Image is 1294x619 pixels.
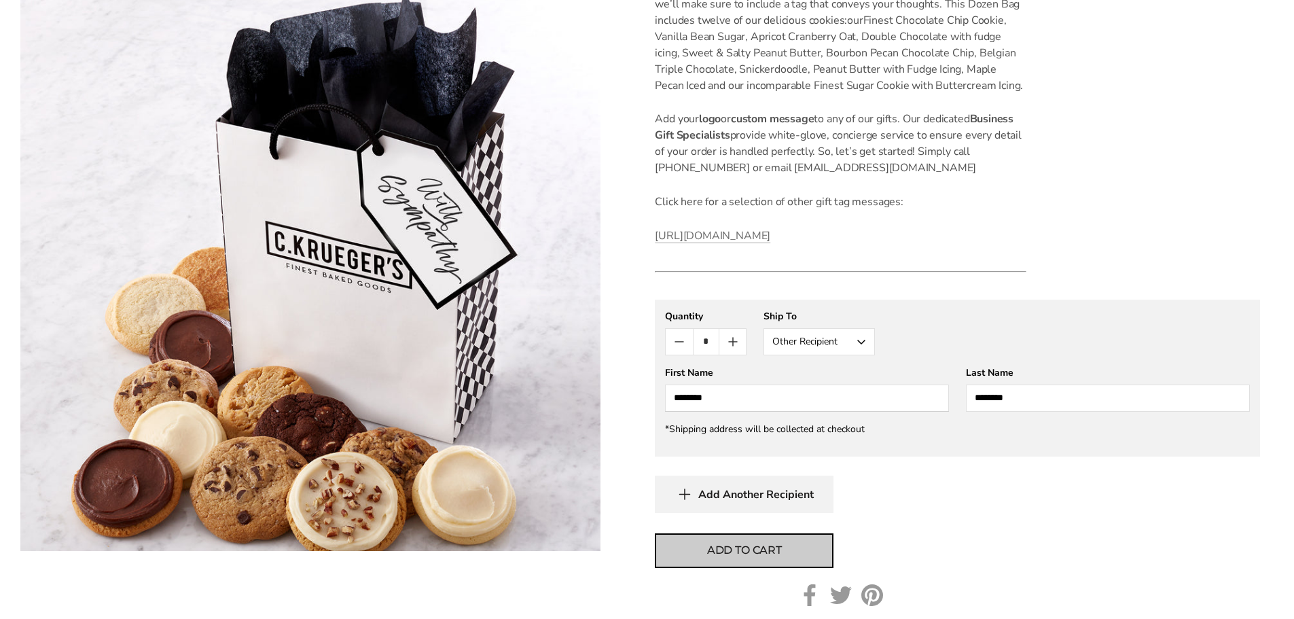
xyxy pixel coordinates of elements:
strong: custom message [731,111,814,126]
strong: Business Gift Specialists [655,111,1013,143]
button: Add to cart [655,533,833,568]
div: Last Name [966,366,1250,379]
div: Ship To [763,310,875,323]
a: Pinterest [861,584,883,606]
a: Facebook [799,584,821,606]
span: Add to cart [707,542,782,559]
button: Other Recipient [763,328,875,355]
span: our [847,13,863,28]
input: Quantity [693,329,719,355]
input: First Name [665,385,949,412]
span: Add your or to any of our gifts. Our dedicated provide white-glove, concierge service to ensure e... [655,111,1021,175]
span: Add Another Recipient [698,488,814,501]
span: Finest Chocolate Chip Cookie, Vanilla Bean Sugar, Apricot Cranberry Oat, Double Chocolate with fu... [655,13,1023,93]
a: [URL][DOMAIN_NAME] [655,228,770,243]
input: Last Name [966,385,1250,412]
gfm-form: New recipient [655,300,1260,457]
button: Count minus [666,329,692,355]
button: Count plus [719,329,746,355]
div: Quantity [665,310,747,323]
div: *Shipping address will be collected at checkout [665,423,1250,436]
iframe: Sign Up via Text for Offers [11,567,141,608]
span: Click here for a selection of other gift tag messages: [655,194,903,209]
button: Add Another Recipient [655,476,833,513]
div: First Name [665,366,949,379]
a: Twitter [830,584,852,606]
strong: logo [699,111,721,126]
